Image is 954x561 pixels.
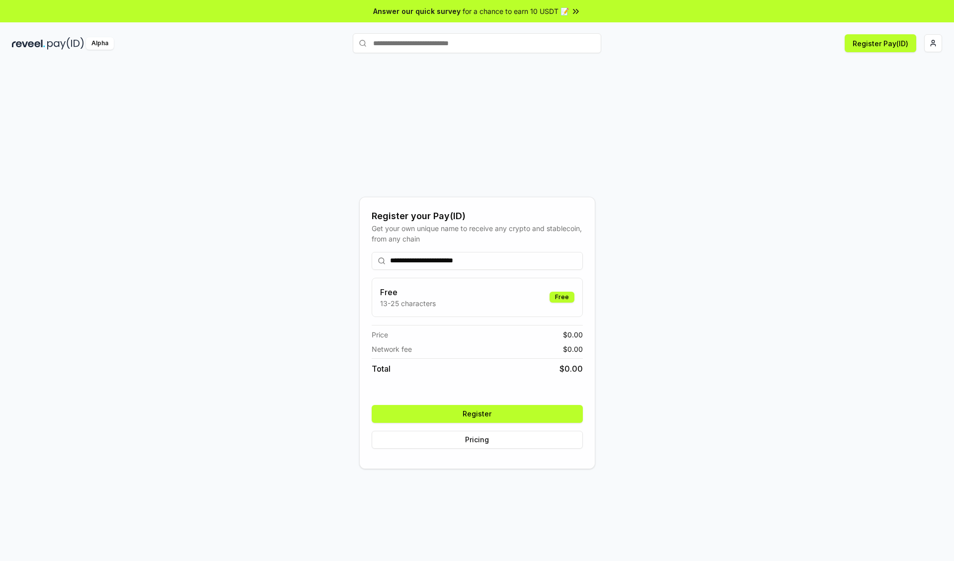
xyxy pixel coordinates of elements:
[12,37,45,50] img: reveel_dark
[373,6,461,16] span: Answer our quick survey
[372,344,412,354] span: Network fee
[845,34,916,52] button: Register Pay(ID)
[463,6,569,16] span: for a chance to earn 10 USDT 📝
[47,37,84,50] img: pay_id
[559,363,583,375] span: $ 0.00
[372,209,583,223] div: Register your Pay(ID)
[380,286,436,298] h3: Free
[86,37,114,50] div: Alpha
[563,329,583,340] span: $ 0.00
[372,223,583,244] div: Get your own unique name to receive any crypto and stablecoin, from any chain
[563,344,583,354] span: $ 0.00
[372,431,583,449] button: Pricing
[372,405,583,423] button: Register
[372,363,391,375] span: Total
[372,329,388,340] span: Price
[550,292,574,303] div: Free
[380,298,436,309] p: 13-25 characters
